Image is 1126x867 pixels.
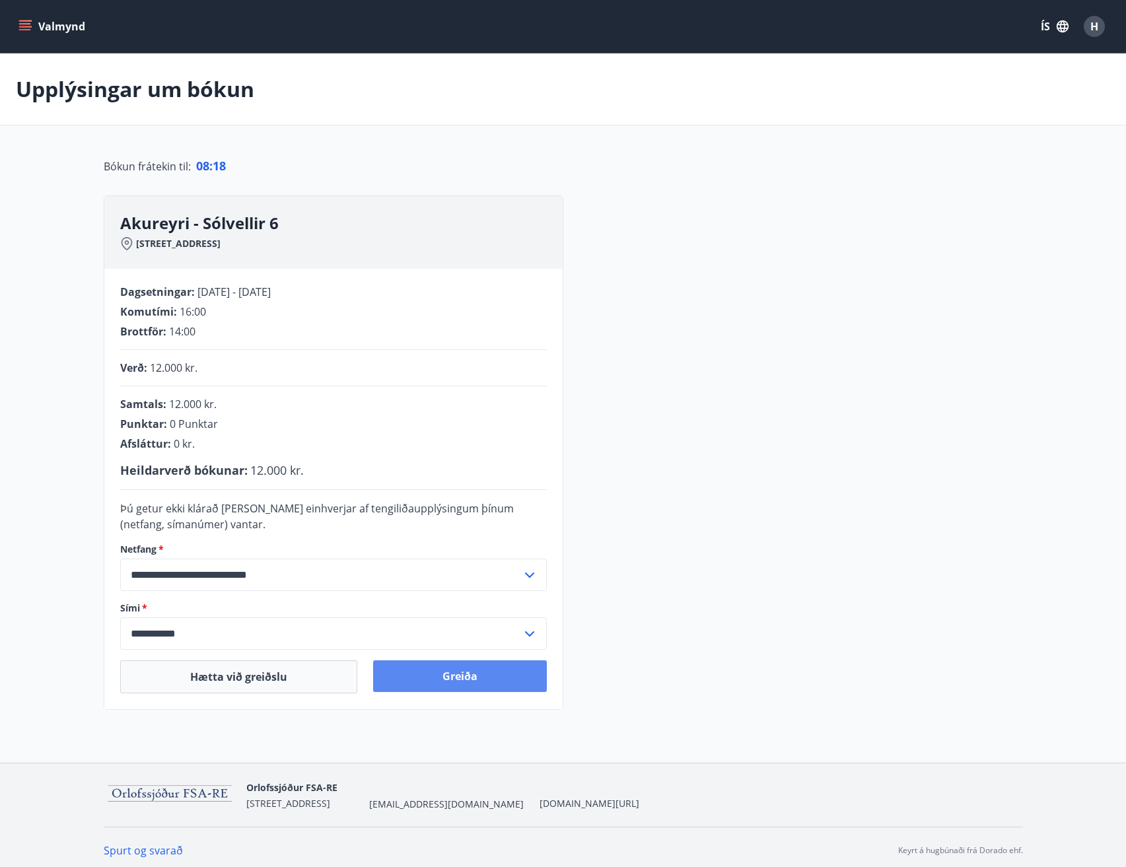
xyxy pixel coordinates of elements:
[104,158,191,174] span: Bókun frátekin til :
[170,417,218,431] span: 0 Punktar
[120,436,171,451] span: Afsláttur :
[1090,19,1098,34] span: H
[104,781,236,808] img: 9KYmDEypRXG94GXCPf4TxXoKKe9FJA8K7GHHUKiP.png
[373,660,547,692] button: Greiða
[120,304,177,319] span: Komutími :
[16,15,90,38] button: menu
[169,324,195,339] span: 14:00
[120,417,167,431] span: Punktar :
[104,843,183,858] a: Spurt og svarað
[120,660,357,693] button: Hætta við greiðslu
[196,158,213,174] span: 08 :
[169,397,217,411] span: 12.000 kr.
[16,75,254,104] p: Upplýsingar um bókun
[120,543,547,556] label: Netfang
[120,361,147,375] span: Verð :
[213,158,226,174] span: 18
[120,212,563,234] h3: Akureyri - Sólvellir 6
[120,397,166,411] span: Samtals :
[246,797,330,810] span: [STREET_ADDRESS]
[120,285,195,299] span: Dagsetningar :
[150,361,197,375] span: 12.000 kr.
[174,436,195,451] span: 0 kr.
[250,462,304,478] span: 12.000 kr.
[540,797,639,810] a: [DOMAIN_NAME][URL]
[1034,15,1076,38] button: ÍS
[369,798,524,811] span: [EMAIL_ADDRESS][DOMAIN_NAME]
[136,237,221,250] span: [STREET_ADDRESS]
[246,781,337,794] span: Orlofssjóður FSA-RE
[1078,11,1110,42] button: H
[120,462,248,478] span: Heildarverð bókunar :
[120,501,514,532] span: Þú getur ekki klárað [PERSON_NAME] einhverjar af tengiliðaupplýsingum þínum (netfang, símanúmer) ...
[120,324,166,339] span: Brottför :
[120,602,547,615] label: Sími
[197,285,271,299] span: [DATE] - [DATE]
[898,845,1023,856] p: Keyrt á hugbúnaði frá Dorado ehf.
[180,304,206,319] span: 16:00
